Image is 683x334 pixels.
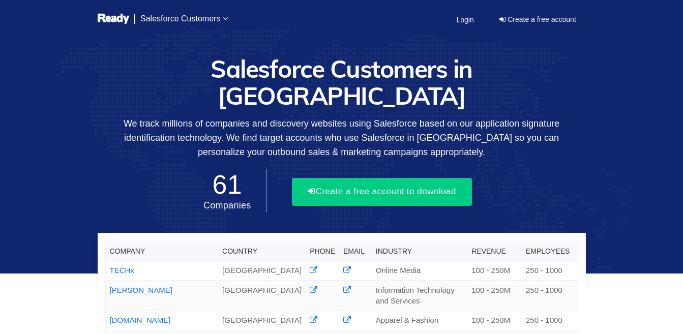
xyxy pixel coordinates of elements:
[492,11,583,27] a: Create a free account
[456,16,473,24] span: Login
[372,280,467,311] td: Information Technology and Services
[522,280,578,311] td: 250 - 1000
[218,261,306,280] td: [GEOGRAPHIC_DATA]
[372,261,467,280] td: Online Media
[467,280,522,311] td: 100 - 250M
[218,280,306,311] td: [GEOGRAPHIC_DATA]
[98,13,130,25] img: logo
[522,261,578,280] td: 250 - 1000
[467,242,522,261] th: Revenue
[467,311,522,330] td: 100 - 250M
[218,311,306,330] td: [GEOGRAPHIC_DATA]
[140,14,220,23] span: Salesforce Customers
[467,261,522,280] td: 100 - 250M
[110,316,171,324] a: [DOMAIN_NAME]
[339,242,372,261] th: Email
[110,266,134,275] a: TECHx
[292,178,472,205] button: Create a free account to download
[306,242,339,261] th: Phone
[450,7,480,33] a: Login
[98,116,586,159] p: We track millions of companies and discovery websites using Salesforce based on our application s...
[203,170,251,199] span: 61
[105,242,218,261] th: Company
[218,242,306,261] th: Country
[98,55,586,109] h1: Salesforce Customers in [GEOGRAPHIC_DATA]
[372,242,467,261] th: Industry
[522,311,578,330] td: 250 - 1000
[110,286,172,294] a: [PERSON_NAME]
[134,5,234,33] a: Salesforce Customers
[522,242,578,261] th: Employees
[372,311,467,330] td: Apparel & Fashion
[203,200,251,210] span: Companies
